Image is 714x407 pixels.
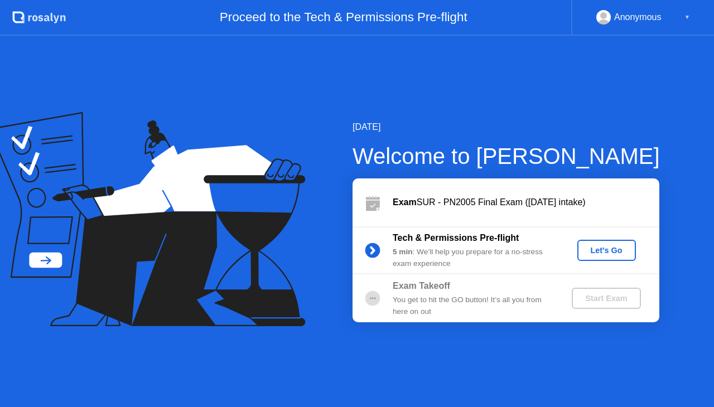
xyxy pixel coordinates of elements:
[582,246,631,255] div: Let's Go
[353,120,660,134] div: [DATE]
[393,246,553,269] div: : We’ll help you prepare for a no-stress exam experience
[577,240,636,261] button: Let's Go
[393,281,450,290] b: Exam Takeoff
[393,196,659,209] div: SUR - PN2005 Final Exam ([DATE] intake)
[393,233,519,243] b: Tech & Permissions Pre-flight
[353,139,660,173] div: Welcome to [PERSON_NAME]
[614,10,662,25] div: Anonymous
[576,294,636,303] div: Start Exam
[684,10,690,25] div: ▼
[393,197,417,207] b: Exam
[393,248,413,256] b: 5 min
[572,288,640,309] button: Start Exam
[393,294,553,317] div: You get to hit the GO button! It’s all you from here on out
